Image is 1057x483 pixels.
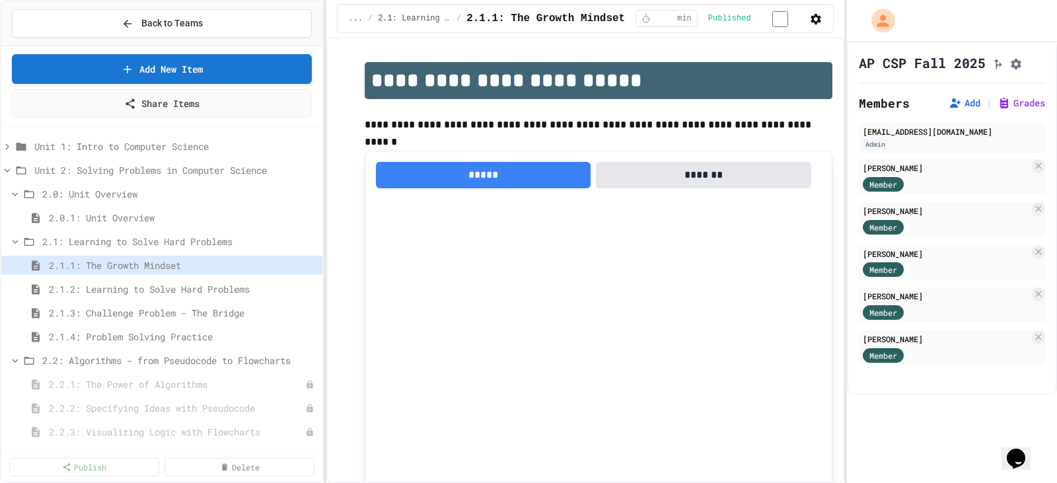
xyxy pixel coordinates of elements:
div: My Account [857,5,898,36]
span: 2.0: Unit Overview [42,187,317,201]
div: Unpublished [305,380,314,389]
span: 2.1: Learning to Solve Hard Problems [378,13,451,24]
button: Grades [998,96,1045,110]
span: Member [869,178,897,190]
div: Unpublished [305,427,314,437]
a: Add New Item [12,54,312,84]
span: Back to Teams [141,17,203,30]
span: / [456,13,461,24]
span: min [677,13,692,24]
span: 2.2.1: The Power of Algorithms [49,377,305,391]
input: publish toggle [756,11,804,27]
span: Member [869,350,897,361]
span: 2.1: Learning to Solve Hard Problems [42,235,317,248]
button: Assignment Settings [1009,55,1023,71]
a: Share Items [12,89,312,118]
div: [EMAIL_ADDRESS][DOMAIN_NAME] [863,126,1041,137]
span: 2.1.1: The Growth Mindset [49,258,317,272]
span: 2.1.3: Challenge Problem - The Bridge [49,306,317,320]
span: / [368,13,373,24]
button: Click to see fork details [991,55,1004,71]
div: [PERSON_NAME] [863,162,1029,174]
span: 2.2.3: Visualizing Logic with Flowcharts [49,425,305,439]
button: Add [949,96,980,110]
h2: Members [859,94,910,112]
span: Unit 2: Solving Problems in Computer Science [34,163,317,177]
span: Published [708,13,751,24]
span: 2.1.4: Problem Solving Practice [49,330,317,344]
span: 2.1.1: The Growth Mindset [466,11,625,26]
span: 2.0.1: Unit Overview [49,211,317,225]
span: 2.2.2: Specifying Ideas with Pseudocode [49,401,305,415]
iframe: chat widget [1002,430,1044,470]
button: Back to Teams [12,9,312,38]
a: Publish [9,458,159,476]
a: Delete [164,458,314,476]
span: | [986,95,992,111]
div: Admin [863,139,888,150]
div: [PERSON_NAME] [863,290,1029,302]
span: Member [869,264,897,276]
div: [PERSON_NAME] [863,205,1029,217]
h1: AP CSP Fall 2025 [859,54,986,72]
span: 2.2: Algorithms - from Pseudocode to Flowcharts [42,353,317,367]
div: Unpublished [305,404,314,413]
span: ... [348,13,363,24]
span: Member [869,307,897,318]
div: [PERSON_NAME] [863,248,1029,260]
span: Unit 1: Intro to Computer Science [34,139,317,153]
span: 2.1.2: Learning to Solve Hard Problems [49,282,317,296]
span: Member [869,221,897,233]
div: [PERSON_NAME] [863,333,1029,345]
